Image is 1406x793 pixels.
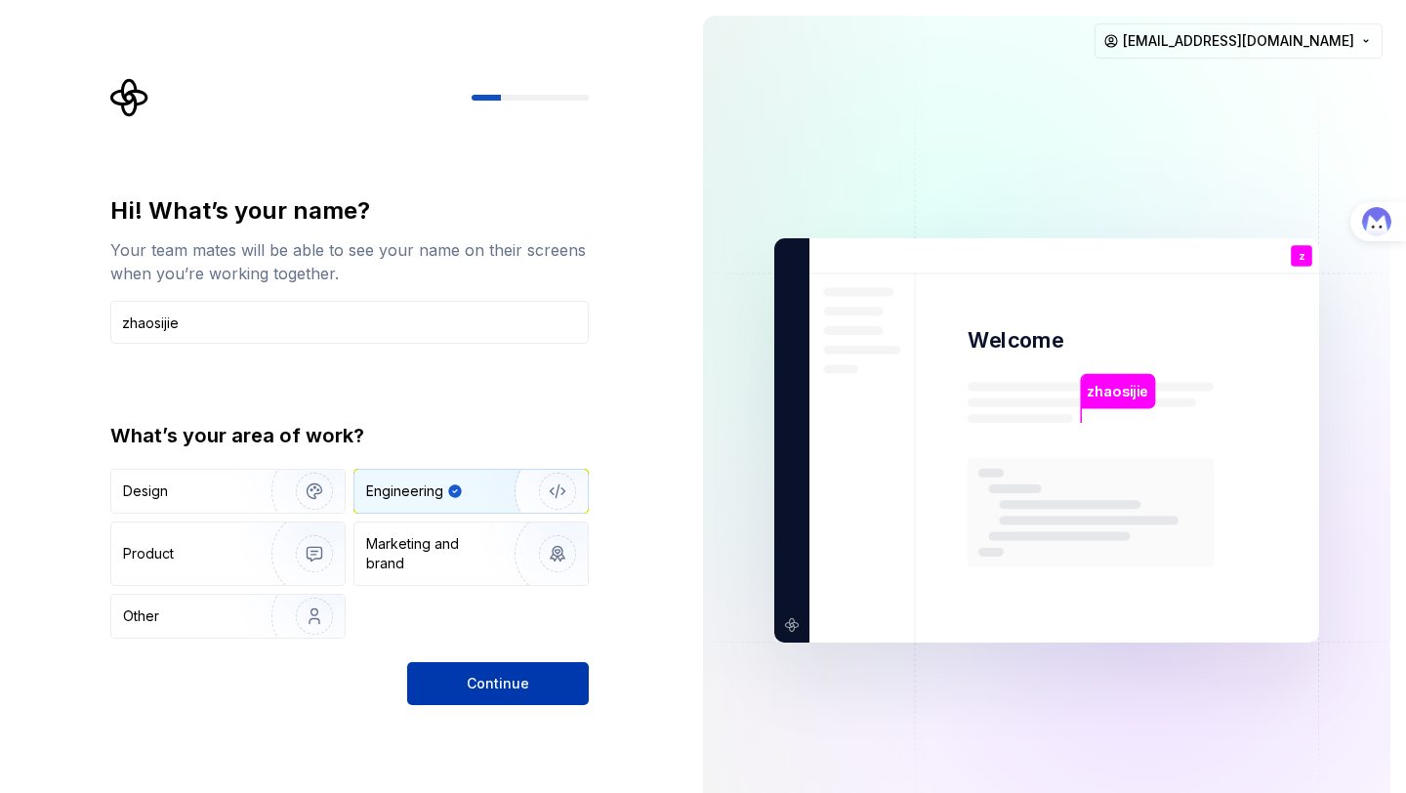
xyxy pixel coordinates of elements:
div: Other [123,606,159,626]
span: [EMAIL_ADDRESS][DOMAIN_NAME] [1123,31,1354,51]
button: [EMAIL_ADDRESS][DOMAIN_NAME] [1095,23,1383,59]
button: Continue [407,662,589,705]
div: Product [123,544,174,563]
div: What’s your area of work? [110,422,589,449]
p: z [1299,251,1304,262]
span: Continue [467,674,529,693]
div: Your team mates will be able to see your name on their screens when you’re working together. [110,238,589,285]
p: Welcome [968,326,1063,355]
div: Marketing and brand [366,534,498,573]
div: Design [123,481,168,501]
div: Engineering [366,481,443,501]
p: zhaosijie [1087,381,1148,402]
svg: Supernova Logo [110,78,149,117]
input: Han Solo [110,301,589,344]
div: Hi! What’s your name? [110,195,589,227]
